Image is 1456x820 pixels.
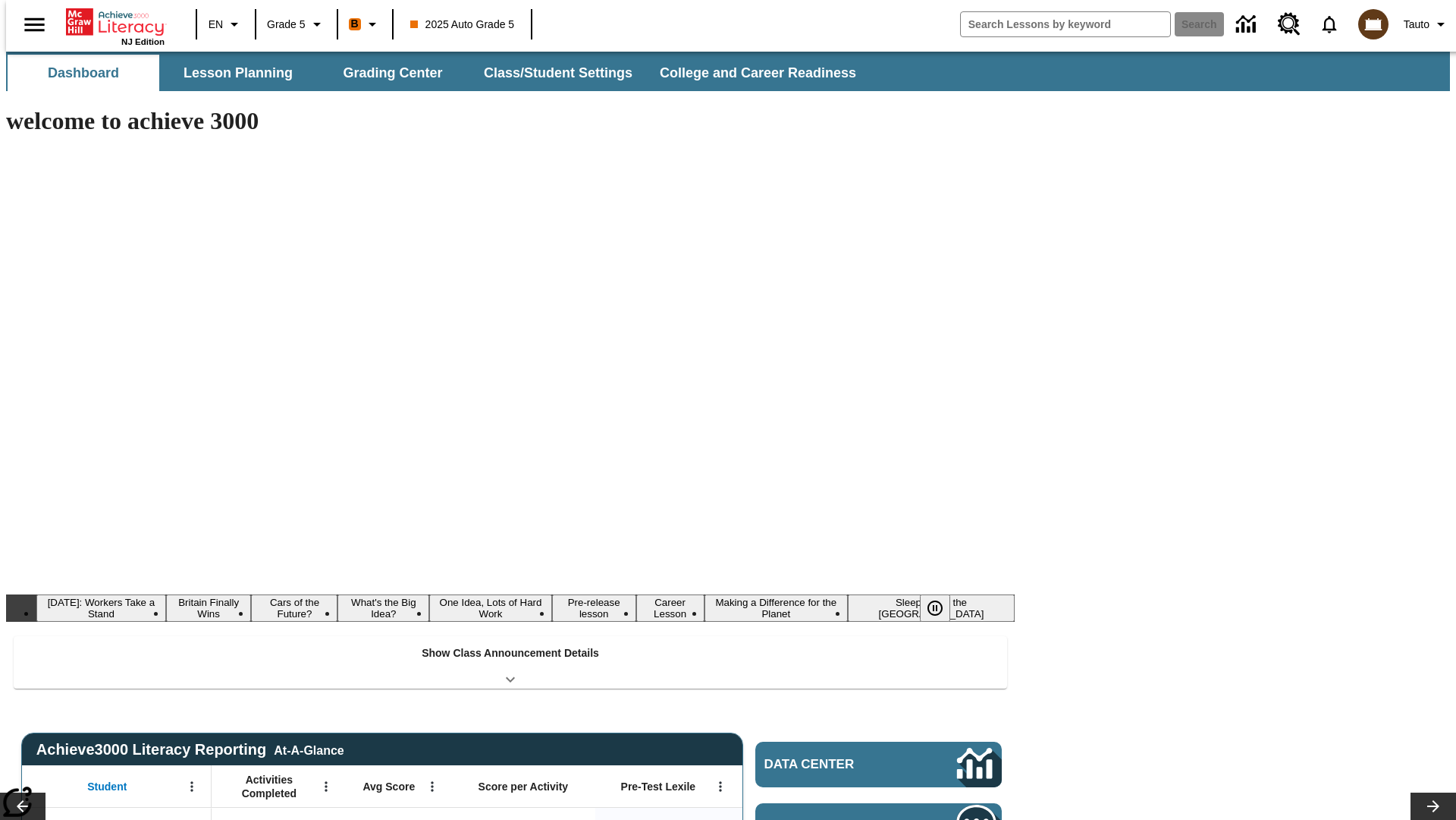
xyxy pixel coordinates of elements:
img: avatar image [1358,9,1389,39]
div: Show Class Announcement Details [14,636,1007,689]
button: Grading Center [317,55,469,91]
button: Slide 1 Labor Day: Workers Take a Stand [36,594,166,622]
span: Tauto [1404,17,1429,33]
button: Lesson carousel, Next [1410,793,1456,820]
div: Home [66,5,165,46]
input: search field [961,12,1170,36]
h1: welcome to achieve 3000 [6,107,1015,135]
span: Avg Score [362,780,415,793]
p: Show Class Announcement Details [422,645,599,661]
button: Slide 8 Making a Difference for the Planet [704,594,848,622]
button: Profile/Settings [1398,11,1456,38]
div: SubNavbar [6,55,870,91]
span: Score per Activity [479,780,569,793]
button: Lesson Planning [162,55,314,91]
button: Grade: Grade 5, Select a grade [261,11,332,38]
button: Slide 3 Cars of the Future? [251,594,337,622]
button: Slide 6 Pre-release lesson [552,594,636,622]
button: Slide 9 Sleepless in the Animal Kingdom [848,594,1015,622]
a: Data Center [1227,4,1269,46]
button: Slide 4 What's the Big Idea? [337,594,429,622]
button: Slide 2 Britain Finally Wins [166,594,252,622]
span: 2025 Auto Grade 5 [410,17,515,33]
button: Open Menu [709,775,732,798]
div: At-A-Glance [274,741,344,758]
span: Grade 5 [267,17,306,33]
span: EN [209,17,223,33]
button: Open side menu [12,2,57,47]
span: B [351,14,359,33]
a: Data Center [755,742,1002,787]
span: Pre-Test Lexile [621,780,696,793]
span: NJ Edition [121,37,165,46]
button: Open Menu [180,775,203,798]
button: Open Menu [421,775,444,798]
button: Slide 7 Career Lesson [636,594,704,622]
a: Home [66,7,165,37]
span: Achieve3000 Literacy Reporting [36,741,344,758]
div: Pause [920,594,965,622]
button: Open Menu [315,775,337,798]
button: College and Career Readiness [648,55,868,91]
button: Dashboard [8,55,159,91]
button: Boost Class color is orange. Change class color [343,11,388,38]
div: SubNavbar [6,52,1450,91]
button: Language: EN, Select a language [202,11,250,38]
a: Notifications [1310,5,1349,44]
a: Resource Center, Will open in new tab [1269,4,1310,45]
span: Data Center [764,757,906,772]
button: Pause [920,594,950,622]
button: Slide 5 One Idea, Lots of Hard Work [429,594,552,622]
span: Activities Completed [219,773,319,800]
span: Student [87,780,127,793]
button: Class/Student Settings [472,55,645,91]
button: Select a new avatar [1349,5,1398,44]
